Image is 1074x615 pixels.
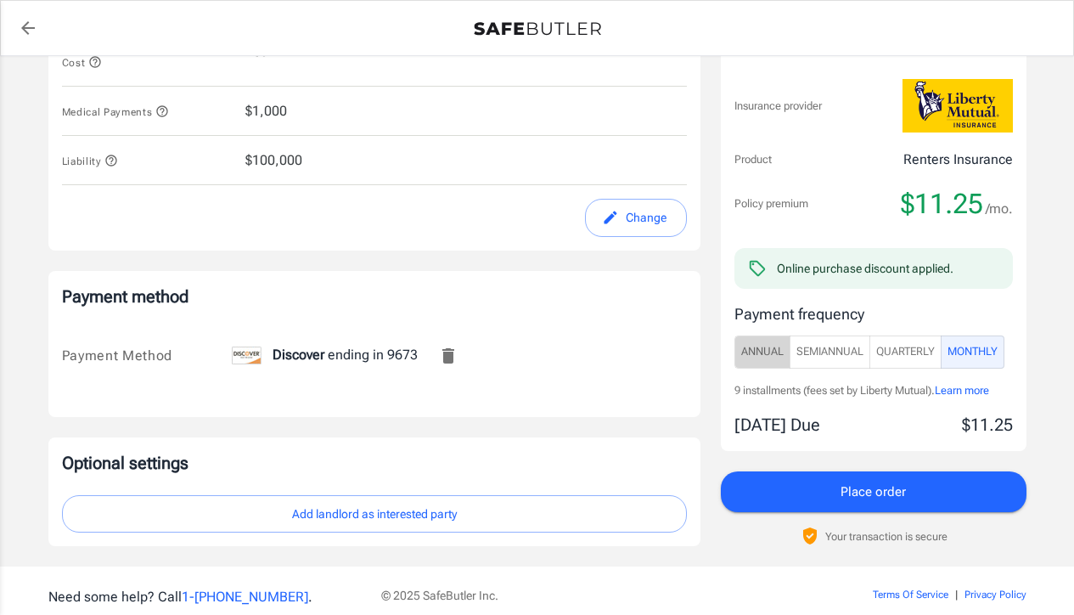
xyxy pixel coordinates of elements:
div: Online purchase discount applied. [777,260,953,277]
span: Place order [841,481,906,503]
span: Liability [62,155,119,167]
a: Terms Of Service [873,589,948,601]
img: discover [232,347,261,364]
a: Privacy Policy [964,589,1026,601]
img: Liberty Mutual [902,79,1013,133]
p: Policy premium [734,195,808,212]
p: Payment method [62,285,687,308]
p: [DATE] Due [734,412,820,437]
span: Monthly [947,342,998,362]
div: Payment Method [62,346,232,366]
span: Annual [741,342,784,362]
p: © 2025 SafeButler Inc. [381,587,777,604]
p: Product [734,151,772,168]
p: Optional settings [62,451,687,475]
button: Monthly [941,336,1004,369]
button: SemiAnnual [790,336,870,369]
button: Annual [734,336,790,369]
span: $1,000 [245,101,287,121]
span: SemiAnnual [796,342,863,362]
span: Learn more [935,383,989,396]
p: Need some help? Call . [48,587,361,607]
span: ending in 9673 [232,347,418,363]
button: Medical Payments [62,101,170,121]
span: Medical Payments [62,106,170,118]
button: Remove this card [428,336,469,376]
p: $11.25 [962,412,1013,437]
span: Quarterly [876,342,935,362]
img: Back to quotes [474,22,601,36]
span: | [955,589,958,601]
button: Liability [62,150,119,171]
span: $100,000 [245,150,302,171]
p: Insurance provider [734,97,822,114]
a: 1-[PHONE_NUMBER] [182,589,308,605]
span: /mo. [986,197,1013,221]
p: Payment frequency [734,302,1013,325]
button: Quarterly [869,336,942,369]
button: Place order [721,471,1026,512]
a: back to quotes [11,11,45,45]
p: Renters Insurance [903,150,1013,170]
span: 9 installments (fees set by Liberty Mutual). [734,383,935,396]
button: Add landlord as interested party [62,495,687,533]
p: Your transaction is secure [825,528,947,544]
span: $11.25 [901,187,983,221]
button: edit [585,199,687,237]
span: Discover [273,347,324,363]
